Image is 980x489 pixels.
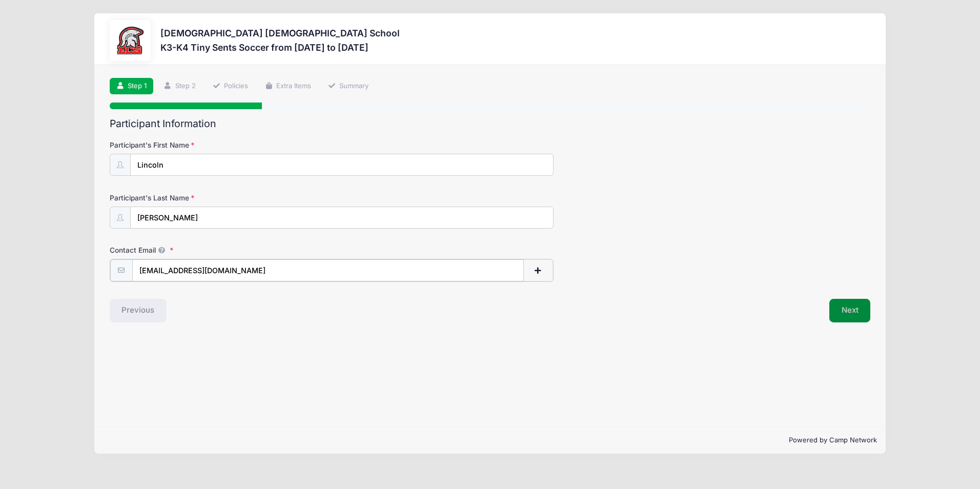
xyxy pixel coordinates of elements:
[103,435,877,445] p: Powered by Camp Network
[110,118,871,130] h2: Participant Information
[321,78,376,95] a: Summary
[206,78,255,95] a: Policies
[130,207,554,229] input: Participant's Last Name
[110,140,363,150] label: Participant's First Name
[258,78,318,95] a: Extra Items
[157,78,202,95] a: Step 2
[160,28,400,38] h3: [DEMOGRAPHIC_DATA] [DEMOGRAPHIC_DATA] School
[110,78,154,95] a: Step 1
[132,259,524,281] input: email@email.com
[110,245,363,255] label: Contact Email
[829,299,871,322] button: Next
[130,154,554,176] input: Participant's First Name
[110,193,363,203] label: Participant's Last Name
[160,42,400,53] h3: K3-K4 Tiny Sents Soccer from [DATE] to [DATE]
